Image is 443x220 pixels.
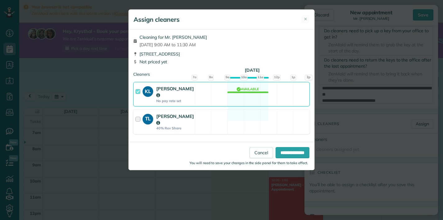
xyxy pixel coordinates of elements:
[133,59,310,65] div: Not priced yet
[139,34,207,40] span: Cleaning for Mr. [PERSON_NAME]
[133,71,310,73] div: Cleaners
[143,114,153,123] strong: TL
[139,42,207,48] span: [DATE] 9:00 AM to 11:30 AM
[249,147,273,158] a: Cancel
[133,51,310,57] div: [STREET_ADDRESS]
[156,86,194,98] strong: [PERSON_NAME]
[190,161,308,165] small: You will need to save your changes in the side panel for them to take effect.
[156,126,194,130] strong: 40% Rev Share
[134,15,180,24] h5: Assign cleaners
[156,113,194,126] strong: [PERSON_NAME]
[143,86,153,95] strong: KL
[156,99,194,103] strong: No pay rate set
[304,16,307,22] span: ✕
